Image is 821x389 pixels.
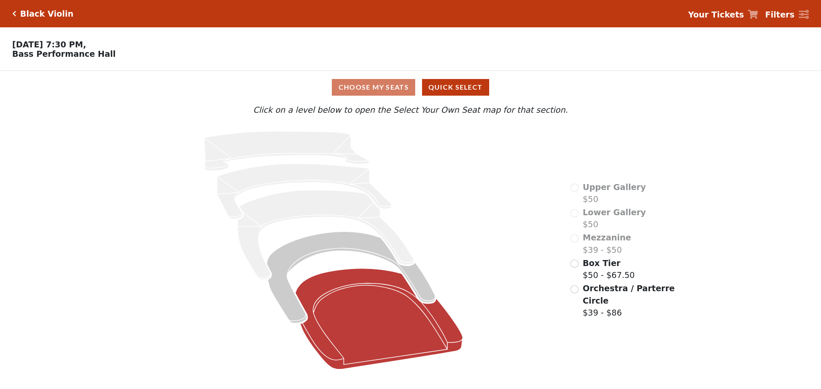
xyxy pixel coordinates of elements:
[204,131,369,171] path: Upper Gallery - Seats Available: 0
[583,284,675,305] span: Orchestra / Parterre Circle
[583,233,631,242] span: Mezzanine
[688,9,758,21] a: Your Tickets
[109,104,712,116] p: Click on a level below to open the Select Your Own Seat map for that section.
[217,164,392,219] path: Lower Gallery - Seats Available: 0
[583,282,676,319] label: $39 - $86
[583,231,631,256] label: $39 - $50
[583,182,646,192] span: Upper Gallery
[583,208,646,217] span: Lower Gallery
[295,269,463,369] path: Orchestra / Parterre Circle - Seats Available: 685
[12,11,16,17] a: Click here to go back to filters
[583,206,646,231] label: $50
[688,10,744,19] strong: Your Tickets
[422,79,489,96] button: Quick Select
[583,258,620,268] span: Box Tier
[583,181,646,205] label: $50
[765,9,809,21] a: Filters
[765,10,794,19] strong: Filters
[20,9,74,19] h5: Black Violin
[583,257,635,281] label: $50 - $67.50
